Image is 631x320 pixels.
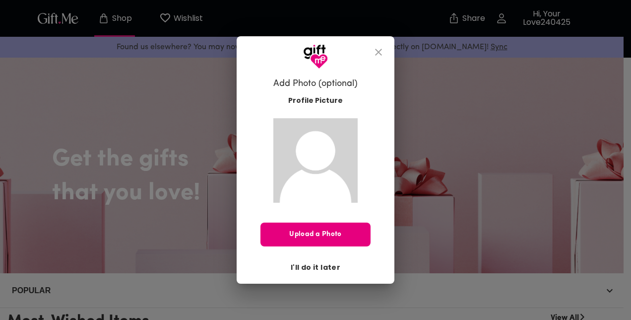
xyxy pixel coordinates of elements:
span: Profile Picture [288,95,343,106]
span: I'll do it later [291,262,340,273]
span: Upload a Photo [260,229,371,240]
h6: Add Photo (optional) [273,78,358,90]
button: Upload a Photo [260,223,371,246]
img: Gift.me default profile picture [273,118,358,203]
button: I'll do it later [287,259,344,276]
img: GiftMe Logo [303,44,328,69]
button: close [367,40,390,64]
